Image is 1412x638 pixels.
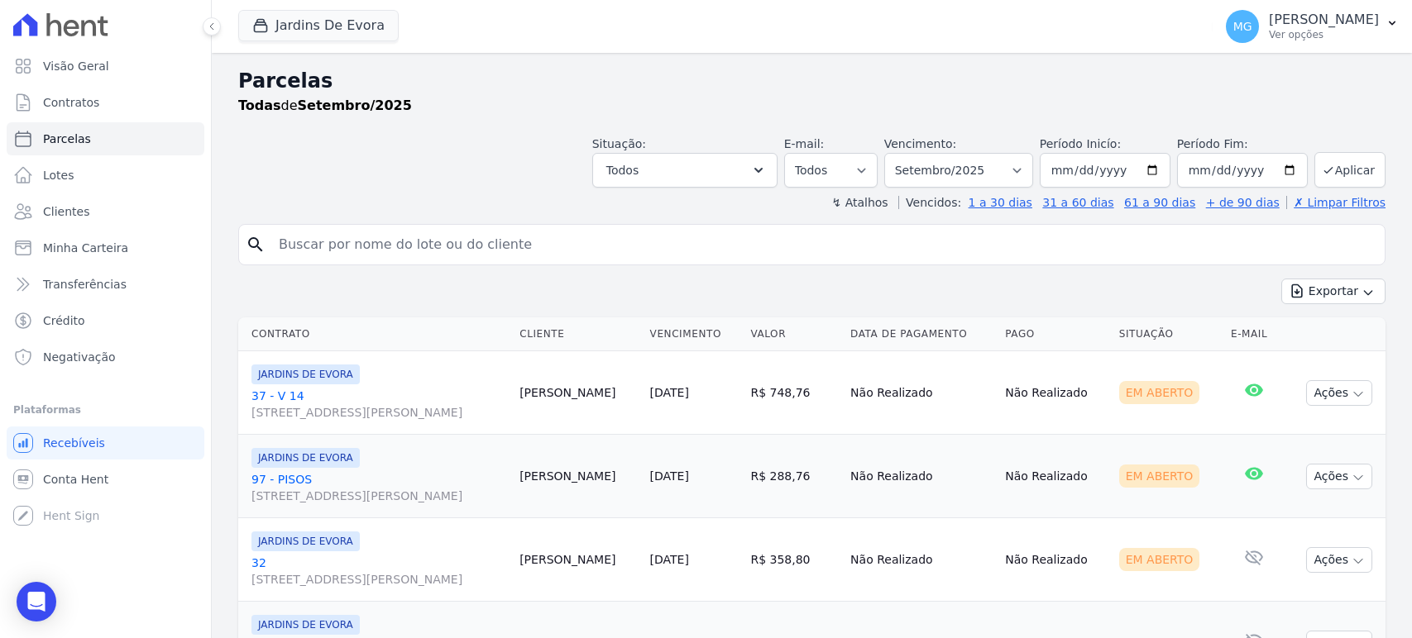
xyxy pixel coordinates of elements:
[238,98,281,113] strong: Todas
[7,86,204,119] a: Contratos
[43,276,127,293] span: Transferências
[592,137,646,150] label: Situação:
[831,196,888,209] label: ↯ Atalhos
[744,351,844,435] td: R$ 748,76
[1042,196,1113,209] a: 31 a 60 dias
[238,317,513,351] th: Contrato
[1314,152,1386,188] button: Aplicar
[844,351,998,435] td: Não Realizado
[7,268,204,301] a: Transferências
[43,435,105,451] span: Recebíveis
[744,317,844,351] th: Valor
[1269,12,1379,28] p: [PERSON_NAME]
[744,435,844,518] td: R$ 288,76
[7,122,204,155] a: Parcelas
[513,317,643,351] th: Cliente
[7,159,204,192] a: Lotes
[513,351,643,435] td: [PERSON_NAME]
[1124,196,1195,209] a: 61 a 90 dias
[7,463,204,496] a: Conta Hent
[251,615,360,635] span: JARDINS DE EVORA
[844,435,998,518] td: Não Realizado
[251,388,506,421] a: 37 - V 14[STREET_ADDRESS][PERSON_NAME]
[513,435,643,518] td: [PERSON_NAME]
[1281,279,1386,304] button: Exportar
[1306,380,1372,406] button: Ações
[251,471,506,504] a: 97 - PISOS[STREET_ADDRESS][PERSON_NAME]
[251,404,506,421] span: [STREET_ADDRESS][PERSON_NAME]
[1224,317,1284,351] th: E-mail
[251,531,360,551] span: JARDINS DE EVORA
[251,448,360,468] span: JARDINS DE EVORA
[606,160,639,180] span: Todos
[1119,381,1200,404] div: Em Aberto
[1306,464,1372,489] button: Ações
[7,340,204,374] a: Negativação
[644,317,744,351] th: Vencimento
[1113,317,1224,351] th: Situação
[269,228,1378,261] input: Buscar por nome do lote ou do cliente
[246,235,266,255] i: search
[238,10,399,41] button: Jardins De Evora
[13,400,198,420] div: Plataformas
[43,94,99,111] span: Contratos
[844,518,998,602] td: Não Realizado
[43,203,89,220] span: Clientes
[998,351,1112,435] td: Não Realizado
[1206,196,1280,209] a: + de 90 dias
[998,518,1112,602] td: Não Realizado
[884,137,956,150] label: Vencimento:
[1213,3,1412,50] button: MG [PERSON_NAME] Ver opções
[43,349,116,365] span: Negativação
[7,231,204,264] a: Minha Carteira
[7,50,204,83] a: Visão Geral
[650,386,689,399] a: [DATE]
[251,488,506,504] span: [STREET_ADDRESS][PERSON_NAME]
[238,66,1386,96] h2: Parcelas
[1269,28,1379,41] p: Ver opções
[1040,137,1121,150] label: Período Inicío:
[7,426,204,459] a: Recebíveis
[251,571,506,588] span: [STREET_ADDRESS][PERSON_NAME]
[1306,547,1372,573] button: Ações
[1119,464,1200,488] div: Em Aberto
[1177,136,1308,153] label: Período Fim:
[650,553,689,566] a: [DATE]
[43,312,85,329] span: Crédito
[1119,548,1200,571] div: Em Aberto
[844,317,998,351] th: Data de Pagamento
[298,98,412,113] strong: Setembro/2025
[1286,196,1386,209] a: ✗ Limpar Filtros
[43,240,128,256] span: Minha Carteira
[744,518,844,602] td: R$ 358,80
[43,131,91,147] span: Parcelas
[784,137,825,150] label: E-mail:
[43,471,108,488] span: Conta Hent
[7,195,204,228] a: Clientes
[650,469,689,483] a: [DATE]
[251,364,360,384] span: JARDINS DE EVORA
[998,317,1112,351] th: Pago
[43,167,74,183] span: Lotes
[592,153,778,188] button: Todos
[998,435,1112,518] td: Não Realizado
[251,555,506,588] a: 32[STREET_ADDRESS][PERSON_NAME]
[898,196,961,209] label: Vencidos:
[17,582,56,621] div: Open Intercom Messenger
[1233,21,1252,32] span: MG
[969,196,1032,209] a: 1 a 30 dias
[238,96,412,116] p: de
[513,518,643,602] td: [PERSON_NAME]
[7,304,204,337] a: Crédito
[43,58,109,74] span: Visão Geral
